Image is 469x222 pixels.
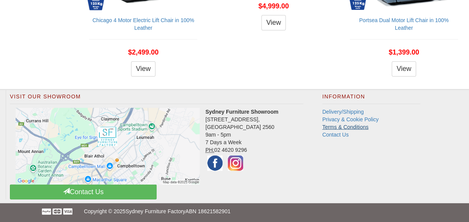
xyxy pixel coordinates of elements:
[322,109,364,115] a: Delivery/Shipping
[125,208,185,214] a: Sydney Furniture Factory
[205,154,224,173] img: Facebook
[205,147,214,153] abbr: Phone
[322,132,349,138] a: Contact Us
[392,61,416,77] a: View
[128,48,158,56] span: $2,499.00
[16,108,200,185] img: Click to activate map
[10,94,303,104] h2: Visit Our Showroom
[261,15,286,31] a: View
[322,94,421,104] h2: Information
[131,61,156,77] a: View
[205,109,278,115] strong: Sydney Furniture Showroom
[389,48,419,56] span: $1,399.00
[359,17,449,31] a: Portsea Dual Motor Lift Chair in 100% Leather
[10,185,157,199] a: Contact Us
[322,116,379,122] a: Privacy & Cookie Policy
[322,124,368,130] a: Terms & Conditions
[258,2,289,10] span: $4,999.00
[226,154,245,173] img: Instagram
[84,203,385,219] p: Copyright © 2025 ABN 18621582901
[93,17,194,31] a: Chicago 4 Motor Electric Lift Chair in 100% Leather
